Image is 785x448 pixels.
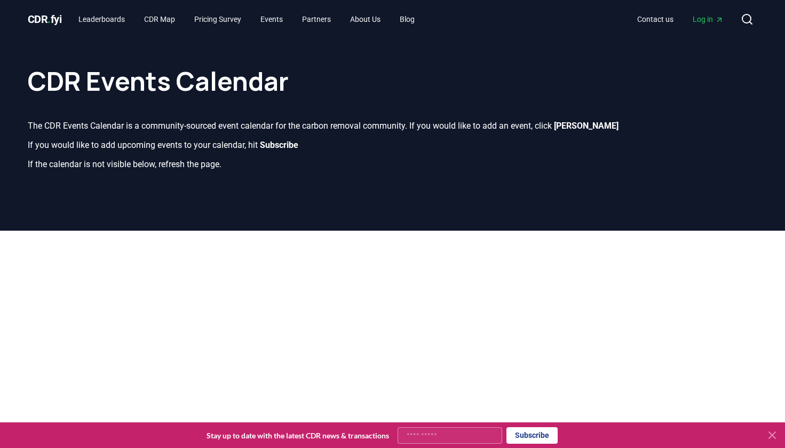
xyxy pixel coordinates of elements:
[28,12,62,27] a: CDR.fyi
[554,121,619,131] b: [PERSON_NAME]
[684,10,732,29] a: Log in
[70,10,423,29] nav: Main
[693,14,724,25] span: Log in
[28,120,758,132] p: The CDR Events Calendar is a community-sourced event calendar for the carbon removal community. I...
[186,10,250,29] a: Pricing Survey
[28,13,62,26] span: CDR fyi
[629,10,682,29] a: Contact us
[47,13,51,26] span: .
[260,140,298,150] b: Subscribe
[629,10,732,29] nav: Main
[294,10,339,29] a: Partners
[28,139,758,152] p: If you would like to add upcoming events to your calendar, hit
[70,10,133,29] a: Leaderboards
[252,10,291,29] a: Events
[28,158,758,171] p: If the calendar is not visible below, refresh the page.
[342,10,389,29] a: About Us
[136,10,184,29] a: CDR Map
[28,47,758,94] h1: CDR Events Calendar
[391,10,423,29] a: Blog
